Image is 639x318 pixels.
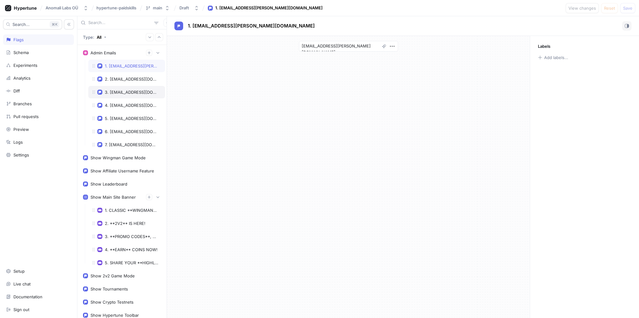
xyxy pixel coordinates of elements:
[601,3,618,13] button: Reset
[50,21,59,27] div: K
[13,152,29,157] div: Settings
[96,6,136,10] span: hypertune-paidskills
[299,41,398,52] textarea: [EMAIL_ADDRESS][PERSON_NAME][DOMAIN_NAME]
[43,3,91,13] button: Anomali Labs OÜ
[3,19,62,29] button: Search...K
[13,63,37,68] div: Experiments
[46,5,78,11] div: Anomali Labs OÜ
[13,88,20,93] div: Diff
[105,77,159,82] div: 2. [EMAIL_ADDRESS][DOMAIN_NAME]
[153,5,162,11] div: main
[105,63,159,68] div: 1. [EMAIL_ADDRESS][PERSON_NAME][DOMAIN_NAME]
[13,281,31,286] div: Live chat
[90,313,139,318] div: Show Hypertune Toolbar
[105,116,159,121] div: 5. [EMAIL_ADDRESS][DOMAIN_NAME]
[90,300,134,305] div: Show Crypto Testnets
[105,90,159,95] div: 3. [EMAIL_ADDRESS][DOMAIN_NAME]
[13,127,29,132] div: Preview
[623,6,632,10] span: Save
[105,260,159,265] div: 5. SHARE YOUR **HIGHLIGHTS**
[13,101,32,106] div: Branches
[90,273,135,278] div: Show 2v2 Game Mode
[88,20,152,26] input: Search...
[90,50,116,55] div: Admin Emails
[188,22,315,30] p: 1. [EMAIL_ADDRESS][PERSON_NAME][DOMAIN_NAME]
[177,3,202,13] button: Draft
[105,208,159,213] div: 1. CLASSIC **WINGMAN** MODE
[90,155,146,160] div: Show Wingman Game Mode
[620,3,635,13] button: Save
[90,195,136,200] div: Show Main Site Banner
[81,32,109,42] button: Type: All
[97,35,101,40] div: All
[13,307,29,312] div: Sign out
[13,114,39,119] div: Pull requests
[604,6,615,10] span: Reset
[13,50,29,55] div: Schema
[105,142,159,147] div: 7. [EMAIL_ADDRESS][DOMAIN_NAME]
[143,3,172,13] button: main
[105,234,159,239] div: 3. **PROMO CODES**, UPDATES,
[155,33,163,41] button: Collapse all
[538,44,550,49] p: Labels
[13,140,23,145] div: Logs
[105,247,158,252] div: 4. **EARN** COINS NOW!
[536,53,570,62] button: Add labels...
[566,3,599,13] button: View changes
[90,286,128,291] div: Show Tournaments
[83,35,94,40] p: Type:
[13,269,25,274] div: Setup
[179,5,189,11] div: Draft
[13,37,24,42] div: Flags
[13,76,31,81] div: Analytics
[215,5,323,11] div: 1. [EMAIL_ADDRESS][PERSON_NAME][DOMAIN_NAME]
[13,294,42,299] div: Documentation
[90,168,154,173] div: Show Affiliate Username Feature
[146,33,154,41] button: Expand all
[105,103,159,108] div: 4. [EMAIL_ADDRESS][DOMAIN_NAME]
[12,22,30,26] span: Search...
[568,6,596,10] span: View changes
[105,129,159,134] div: 6. [EMAIL_ADDRESS][DOMAIN_NAME]
[3,291,74,302] a: Documentation
[90,181,127,186] div: Show Leaderboard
